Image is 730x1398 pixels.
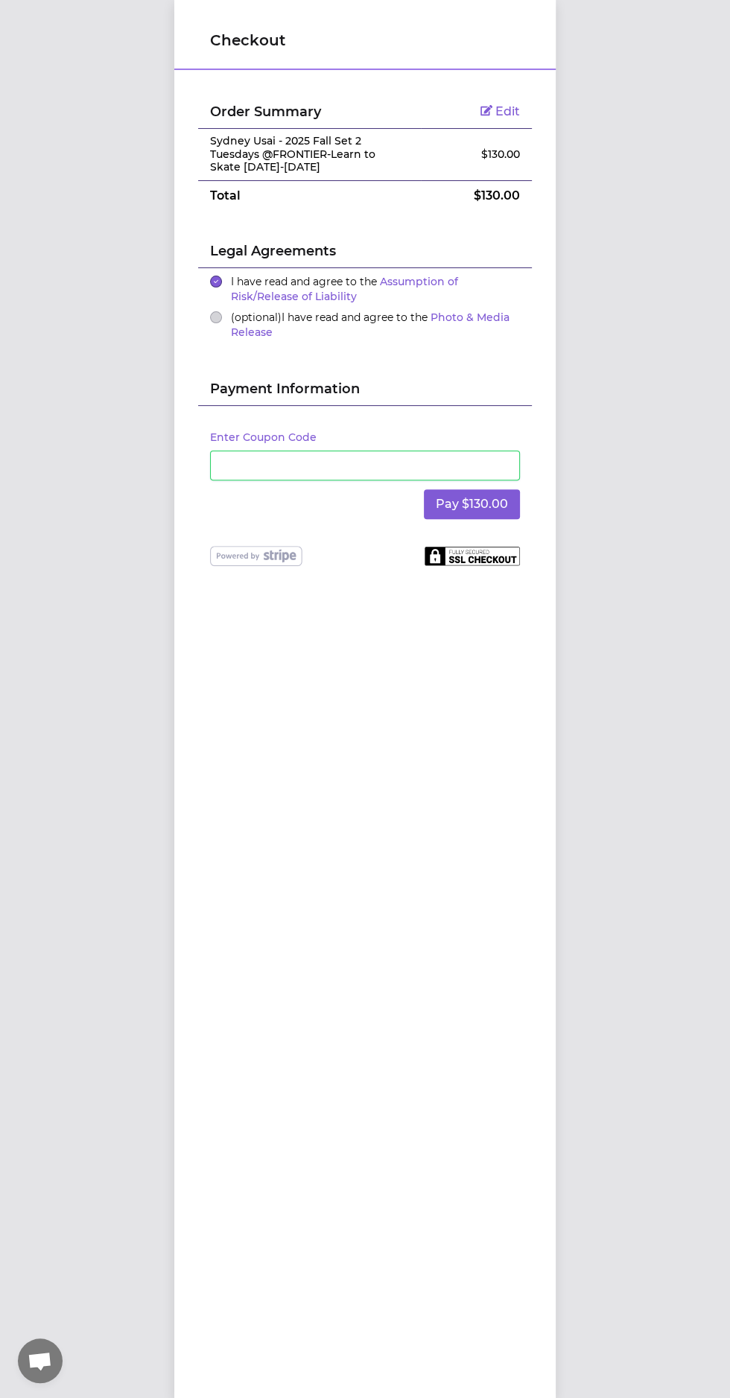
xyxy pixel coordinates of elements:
h2: Order Summary [210,101,409,122]
div: Open chat [18,1338,63,1383]
span: Edit [495,104,520,118]
h2: Legal Agreements [210,241,520,267]
a: Assumption of Risk/Release of Liability [231,275,458,303]
button: Pay $130.00 [424,489,520,519]
span: I have read and agree to the [231,275,458,303]
h2: Payment Information [210,378,520,405]
a: Edit [480,104,520,118]
td: Total [198,180,421,211]
img: Fully secured SSL checkout [425,546,520,565]
button: Enter Coupon Code [210,430,317,445]
span: I have read and agree to the [231,311,510,339]
span: (optional) [231,311,282,324]
p: $ 130.00 [433,147,520,162]
h1: Checkout [210,30,520,51]
a: Photo & Media Release [231,311,510,339]
p: $ 130.00 [433,187,520,205]
p: Sydney Usai - 2025 Fall Set 2 Tuesdays @FRONTIER-Learn to Skate [DATE]-[DATE] [210,135,409,174]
